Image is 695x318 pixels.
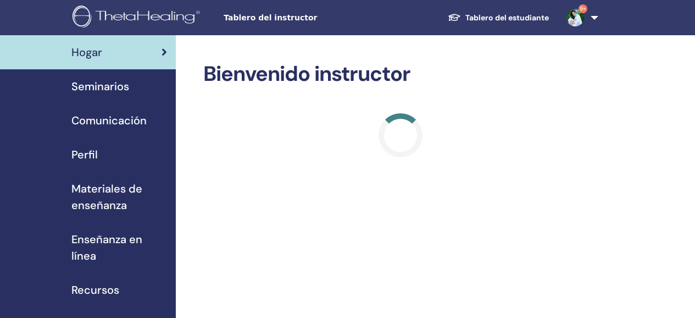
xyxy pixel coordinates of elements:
h2: Bienvenido instructor [203,62,598,87]
img: default.jpg [566,9,584,26]
span: Materiales de enseñanza [71,180,167,213]
a: Tablero del estudiante [439,8,558,28]
img: graduation-cap-white.svg [448,13,461,22]
span: Seminarios [71,78,129,95]
span: Comunicación [71,112,147,129]
img: logo.png [73,6,204,30]
span: Recursos [71,282,119,298]
span: Hogar [71,44,102,61]
span: Tablero del instructor [224,12,388,24]
span: Enseñanza en línea [71,231,167,264]
span: Perfil [71,146,98,163]
span: 9+ [579,4,587,13]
